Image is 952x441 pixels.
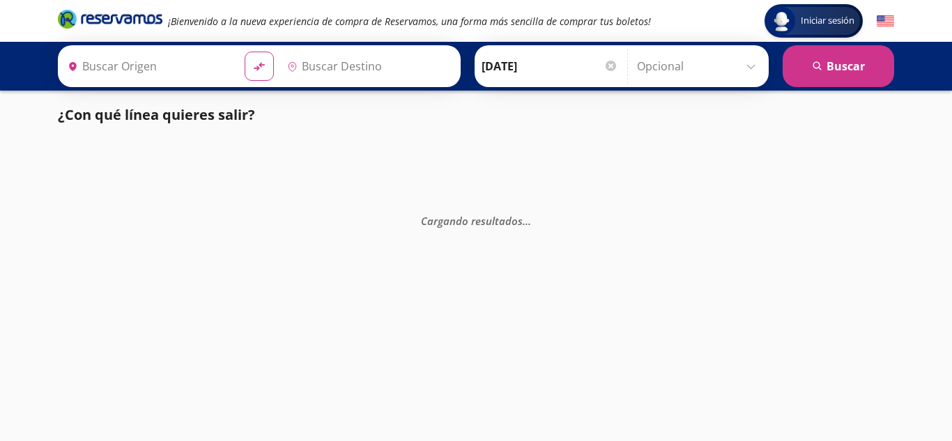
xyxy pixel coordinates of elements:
span: . [523,213,525,227]
input: Buscar Origen [62,49,233,84]
span: . [525,213,528,227]
i: Brand Logo [58,8,162,29]
span: Iniciar sesión [795,14,860,28]
input: Opcional [637,49,762,84]
input: Elegir Fecha [482,49,618,84]
button: English [877,13,894,30]
em: Cargando resultados [421,213,531,227]
span: . [528,213,531,227]
p: ¿Con qué línea quieres salir? [58,105,255,125]
em: ¡Bienvenido a la nueva experiencia de compra de Reservamos, una forma más sencilla de comprar tus... [168,15,651,28]
a: Brand Logo [58,8,162,33]
button: Buscar [783,45,894,87]
input: Buscar Destino [282,49,453,84]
